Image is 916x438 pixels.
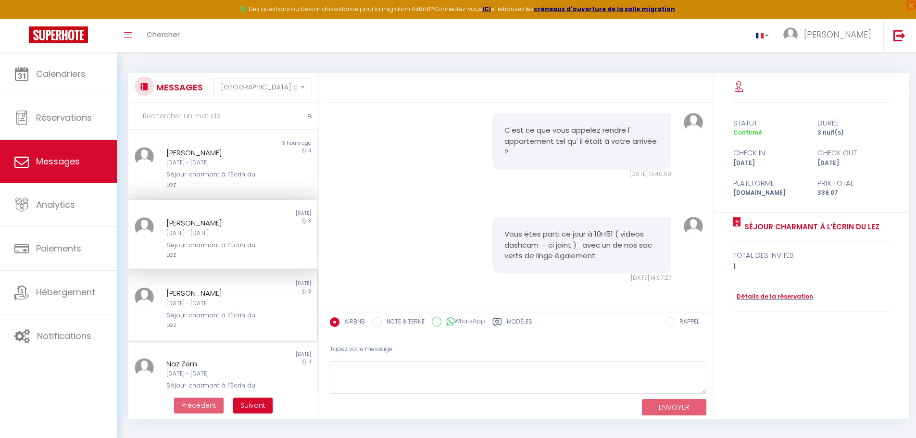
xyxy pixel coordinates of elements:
[733,128,762,137] span: Confirmé
[36,68,86,80] span: Calendriers
[166,229,264,238] div: [DATE] - [DATE]
[811,177,895,189] div: Prix total
[128,103,318,130] input: Rechercher un mot clé
[36,155,80,167] span: Messages
[504,229,659,262] pre: Vous êtes parti ce jour à 10H51 ( videos dashcam - ci joint ) avec un de nos sac verts de linge é...
[776,19,883,52] a: ... [PERSON_NAME]
[166,369,264,378] div: [DATE] - [DATE]
[166,358,264,370] div: Naz Zem
[166,158,264,167] div: [DATE] - [DATE]
[811,188,895,198] div: 339.07
[504,125,659,158] pre: C'est ce que vous appelez rendre l' appartement tel qu' il était à votre arrivée ?
[811,128,895,138] div: 3 nuit(s)
[135,288,154,307] img: ...
[223,139,317,147] div: 3 hours ago
[534,5,675,13] a: créneaux d'ouverture de la salle migration
[147,29,180,39] span: Chercher
[492,274,671,283] div: [DATE] 14:07:27
[135,147,154,166] img: ...
[233,398,273,414] button: Next
[166,381,264,400] div: Séjour charmant à l’Écrin du Lez
[733,261,890,273] div: 1
[783,27,798,42] img: ...
[675,317,699,328] label: RAPPEL
[8,4,37,33] button: Ouvrir le widget de chat LiveChat
[166,288,264,299] div: [PERSON_NAME]
[223,350,317,358] div: [DATE]
[811,147,895,159] div: check out
[733,250,890,261] div: total des invités
[166,170,264,189] div: Séjour charmant à l’Écrin du Lez
[36,286,95,298] span: Hébergement
[727,117,811,129] div: statut
[166,311,264,330] div: Séjour charmant à l’Écrin du Lez
[741,221,879,233] a: Séjour charmant à l’Écrin du Lez
[135,358,154,377] img: ...
[166,147,264,159] div: [PERSON_NAME]
[727,147,811,159] div: check in
[223,280,317,288] div: [DATE]
[642,399,706,416] button: ENVOYER
[181,400,216,410] span: Précédent
[482,5,491,13] a: ICI
[223,210,317,217] div: [DATE]
[727,159,811,168] div: [DATE]
[37,330,91,342] span: Notifications
[166,217,264,229] div: [PERSON_NAME]
[166,299,264,308] div: [DATE] - [DATE]
[804,28,871,40] span: [PERSON_NAME]
[727,177,811,189] div: Plateforme
[135,217,154,237] img: ...
[339,317,365,328] label: AIRBNB
[240,400,265,410] span: Suivant
[811,117,895,129] div: durée
[174,398,224,414] button: Previous
[308,217,311,225] span: 3
[139,19,187,52] a: Chercher
[166,240,264,260] div: Séjour charmant à l’Écrin du Lez
[308,288,311,295] span: 3
[492,170,671,179] div: [DATE] 13:40:59
[733,292,813,301] a: Détails de la réservation
[811,159,895,168] div: [DATE]
[382,317,425,328] label: NOTE INTERNE
[36,242,81,254] span: Paiements
[308,358,311,365] span: 11
[154,76,203,98] h3: MESSAGES
[727,188,811,198] div: [DOMAIN_NAME]
[36,199,75,211] span: Analytics
[441,317,485,327] label: WhatsApp
[507,317,532,329] label: Modèles
[684,217,703,236] img: ...
[684,113,703,132] img: ...
[330,338,706,361] div: Tapez votre message
[308,147,311,154] span: 4
[29,26,88,43] img: Super Booking
[36,112,92,124] span: Réservations
[893,29,905,41] img: logout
